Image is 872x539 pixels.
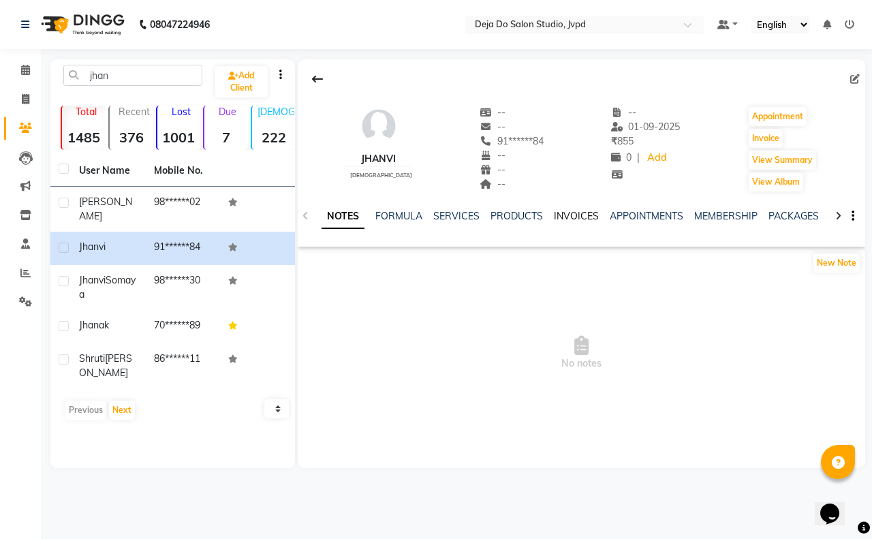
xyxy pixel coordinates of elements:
[204,129,248,146] strong: 7
[71,155,146,187] th: User Name
[358,106,399,147] img: avatar
[611,121,681,133] span: 01-09-2025
[645,149,669,168] a: Add
[480,149,505,161] span: --
[62,129,106,146] strong: 1485
[303,66,332,92] div: Back to Client
[480,164,505,176] span: --
[79,241,106,253] span: Jhanvi
[79,274,136,301] span: Somaya
[79,319,109,331] span: Jhanak
[611,135,634,147] span: 855
[480,178,505,190] span: --
[768,210,819,222] a: PACKAGES
[252,129,296,146] strong: 222
[611,106,637,119] span: --
[345,152,412,166] div: Jhanvi
[110,129,153,146] strong: 376
[749,172,803,191] button: View Album
[749,129,783,148] button: Invoice
[375,210,422,222] a: FORMULA
[35,5,128,44] img: logo
[554,210,599,222] a: INVOICES
[115,106,153,118] p: Recent
[611,151,632,164] span: 0
[749,151,816,170] button: View Summary
[298,285,865,421] span: No notes
[215,66,268,97] a: Add Client
[610,210,683,222] a: APPOINTMENTS
[157,129,201,146] strong: 1001
[79,352,132,379] span: [PERSON_NAME]
[67,106,106,118] p: Total
[109,401,135,420] button: Next
[146,155,221,187] th: Mobile No.
[815,484,858,525] iframe: chat widget
[79,352,105,365] span: shruti
[79,274,106,286] span: Jhanvi
[813,253,860,273] button: New Note
[611,135,617,147] span: ₹
[207,106,248,118] p: Due
[350,172,412,179] span: [DEMOGRAPHIC_DATA]
[163,106,201,118] p: Lost
[490,210,543,222] a: PRODUCTS
[433,210,480,222] a: SERVICES
[694,210,758,222] a: MEMBERSHIP
[637,151,640,165] span: |
[322,204,364,229] a: NOTES
[480,121,505,133] span: --
[258,106,296,118] p: [DEMOGRAPHIC_DATA]
[79,196,132,222] span: [PERSON_NAME]
[480,106,505,119] span: --
[63,65,202,86] input: Search by Name/Mobile/Email/Code
[749,107,807,126] button: Appointment
[150,5,210,44] b: 08047224946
